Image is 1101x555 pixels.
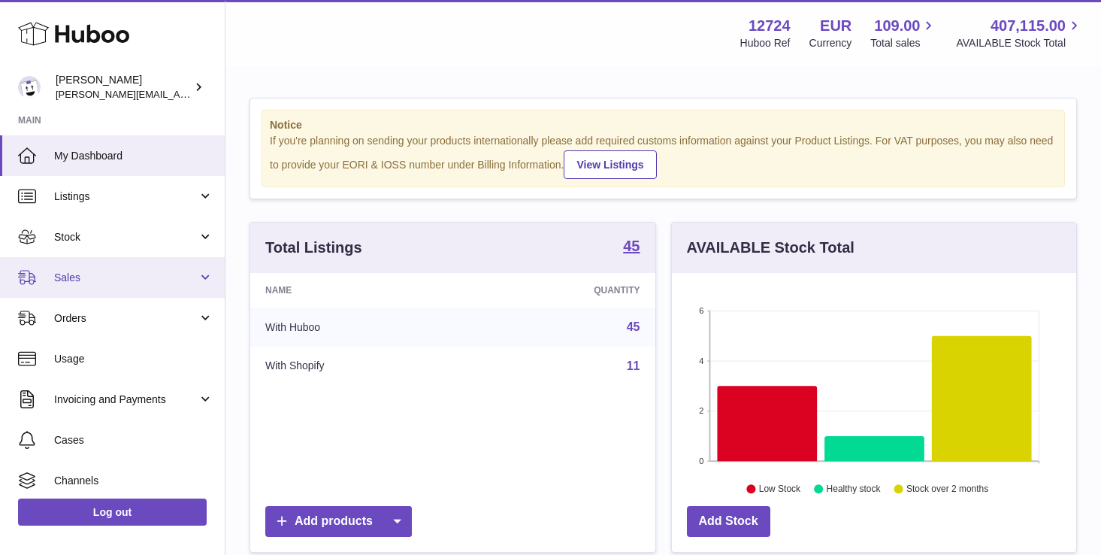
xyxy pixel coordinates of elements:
[265,238,362,258] h3: Total Listings
[906,484,988,494] text: Stock over 2 months
[18,76,41,99] img: sebastian@ffern.co
[270,118,1057,132] strong: Notice
[265,506,412,537] a: Add products
[874,16,920,36] span: 109.00
[270,134,1057,179] div: If you're planning on sending your products internationally please add required customs informati...
[699,456,703,466] text: 0
[54,271,198,285] span: Sales
[870,36,937,50] span: Total sales
[749,16,791,36] strong: 12724
[627,359,640,372] a: 11
[623,238,640,253] strong: 45
[699,306,703,315] text: 6
[54,474,213,488] span: Channels
[826,484,881,494] text: Healthy stock
[564,150,656,179] a: View Listings
[54,230,198,244] span: Stock
[758,484,800,494] text: Low Stock
[699,356,703,365] text: 4
[687,238,854,258] h3: AVAILABLE Stock Total
[56,88,301,100] span: [PERSON_NAME][EMAIL_ADDRESS][DOMAIN_NAME]
[56,73,191,102] div: [PERSON_NAME]
[468,273,655,308] th: Quantity
[54,433,213,447] span: Cases
[54,311,198,326] span: Orders
[54,149,213,163] span: My Dashboard
[870,16,937,50] a: 109.00 Total sales
[809,36,852,50] div: Currency
[623,238,640,256] a: 45
[627,320,640,333] a: 45
[687,506,770,537] a: Add Stock
[956,16,1083,50] a: 407,115.00 AVAILABLE Stock Total
[54,393,198,407] span: Invoicing and Payments
[250,273,468,308] th: Name
[250,347,468,386] td: With Shopify
[54,190,198,204] span: Listings
[18,499,207,526] a: Log out
[991,16,1066,36] span: 407,115.00
[699,406,703,415] text: 2
[54,352,213,366] span: Usage
[740,36,791,50] div: Huboo Ref
[820,16,851,36] strong: EUR
[956,36,1083,50] span: AVAILABLE Stock Total
[250,308,468,347] td: With Huboo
